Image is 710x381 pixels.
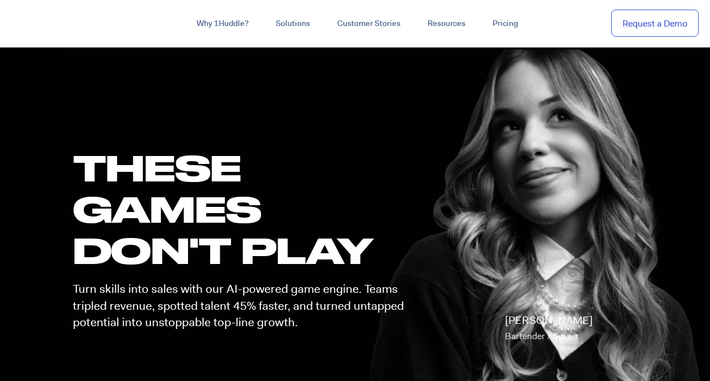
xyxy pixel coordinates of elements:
[505,313,593,344] p: [PERSON_NAME]
[414,14,479,34] a: Resources
[479,14,532,34] a: Pricing
[183,14,262,34] a: Why 1Huddle?
[11,12,92,34] img: ...
[505,330,579,342] span: Bartender / Server
[73,281,414,331] p: Turn skills into sales with our AI-powered game engine. Teams tripled revenue, spotted talent 45%...
[611,10,699,37] a: Request a Demo
[324,14,414,34] a: Customer Stories
[262,14,324,34] a: Solutions
[73,147,414,271] h1: these GAMES DON'T PLAY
